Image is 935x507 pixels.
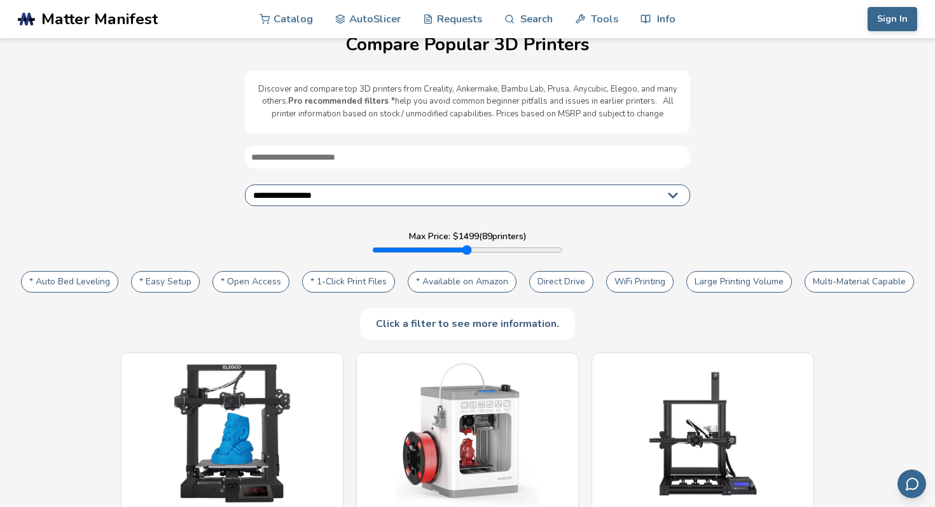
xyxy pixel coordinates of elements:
label: Max Price: $ 1499 ( 89 printers) [409,232,527,242]
button: Sign In [868,7,917,31]
button: * Available on Amazon [408,271,516,293]
button: WiFi Printing [606,271,674,293]
h1: Compare Popular 3D Printers [13,35,922,55]
button: Send feedback via email [897,469,926,498]
div: Click a filter to see more information. [360,309,575,339]
button: Large Printing Volume [686,271,792,293]
b: Pro recommended filters * [288,95,395,107]
span: Matter Manifest [41,10,158,28]
button: * Easy Setup [131,271,200,293]
button: Direct Drive [529,271,593,293]
button: * Auto Bed Leveling [21,271,118,293]
button: * Open Access [212,271,289,293]
p: Discover and compare top 3D printers from Creality, Ankermake, Bambu Lab, Prusa, Anycubic, Elegoo... [258,83,677,121]
button: Multi-Material Capable [805,271,914,293]
button: * 1-Click Print Files [302,271,395,293]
